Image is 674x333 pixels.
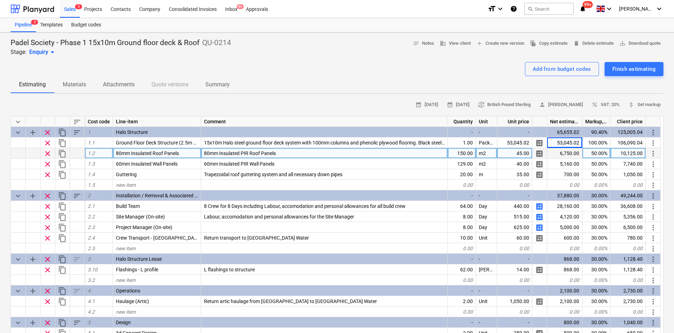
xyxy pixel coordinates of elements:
[476,39,524,48] span: Create new version
[88,161,95,167] span: 1.3
[73,118,81,126] span: Sort rows within table
[476,116,497,127] div: Unit
[547,169,582,180] div: 700.00
[582,159,611,169] div: 50.00%
[497,180,532,190] div: 0.00
[611,169,646,180] div: 1,050.00
[497,285,532,296] div: -
[116,246,136,251] span: new item
[29,48,57,56] div: Enquiry
[497,169,532,180] div: 35.00
[43,255,52,264] span: Remove row
[497,243,532,254] div: 0.00
[448,264,476,275] div: 62.00
[88,203,95,209] span: 2.1
[497,127,532,137] div: -
[58,149,67,158] span: Duplicate row
[476,317,497,328] div: -
[547,180,582,190] div: 0.00
[497,148,532,159] div: 45.00
[88,214,95,220] span: 2.2
[649,266,657,274] span: More actions
[476,264,497,275] div: [PERSON_NAME]
[547,201,582,211] div: 28,160.00
[535,149,544,158] span: Manage detailed breakdown for the row
[43,139,52,147] span: Remove row
[116,203,140,209] span: Build Team
[448,169,476,180] div: 20.00
[58,297,67,306] span: Duplicate row
[612,64,656,74] div: Finish estimating
[476,148,497,159] div: m2
[43,319,52,327] span: Remove row
[448,233,476,243] div: 10.00
[73,192,81,200] span: Sort rows within category
[14,255,22,264] span: Collapse category
[448,285,476,296] div: -
[448,116,476,127] div: Quantity
[14,128,22,137] span: Collapse category
[58,266,67,274] span: Duplicate row
[582,317,611,328] div: 30.00%
[535,297,544,306] span: Manage detailed breakdown for the row
[582,285,611,296] div: 30.00%
[582,233,611,243] div: 30.00%
[476,211,497,222] div: Day
[582,296,611,307] div: 30.00%
[413,40,419,47] span: notes
[611,201,646,211] div: 36,608.00
[547,317,582,328] div: 800.00
[582,275,611,285] div: 0.00%
[535,223,544,232] span: Manage detailed breakdown for the row
[573,40,580,47] span: delete
[43,223,52,232] span: Remove row
[582,180,611,190] div: 0.00%
[448,190,476,201] div: -
[440,40,446,47] span: business
[582,307,611,317] div: 0.00%
[611,296,646,307] div: 2,730.00
[539,101,583,109] span: [PERSON_NAME]
[11,18,36,32] a: Pipeline5
[547,264,582,275] div: 868.00
[31,20,38,25] span: 5
[536,99,586,110] button: [PERSON_NAME]
[619,40,626,47] span: save_alt
[497,222,532,233] div: 625.00
[116,193,207,198] span: Installation / Removal & Associated Costs
[497,201,532,211] div: 440.00
[58,255,67,264] span: Duplicate category
[58,223,67,232] span: Duplicate row
[605,5,613,13] i: keyboard_arrow_down
[547,243,582,254] div: 0.00
[617,38,663,49] button: Download quote
[58,192,67,200] span: Duplicate category
[116,172,137,177] span: Guttering
[204,214,354,220] span: Labour, accomodation and personal allowances for the Site Manager
[611,211,646,222] div: 5,356.00
[475,99,533,110] button: British Pound Sterling
[67,18,105,32] a: Budget codes
[547,275,582,285] div: 0.00
[579,5,586,13] i: notifications
[497,190,532,201] div: -
[415,101,422,108] span: calendar_month
[204,161,274,167] span: 60mm Insulated PIR Wall Panels
[448,317,476,328] div: -
[649,297,657,306] span: More actions
[611,148,646,159] div: 10,125.00
[116,224,172,230] span: Project Manager (On-site)
[43,149,52,158] span: Remove row
[497,307,532,317] div: 0.00
[649,139,657,147] span: More actions
[201,116,448,127] div: Comment
[497,296,532,307] div: 1,050.00
[547,137,582,148] div: 53,045.02
[611,180,646,190] div: 0.00
[611,254,646,264] div: 1,128.40
[589,99,623,110] button: VAT: 20%
[497,159,532,169] div: 40.00
[476,222,497,233] div: Day
[535,139,544,147] span: Manage detailed breakdown for the row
